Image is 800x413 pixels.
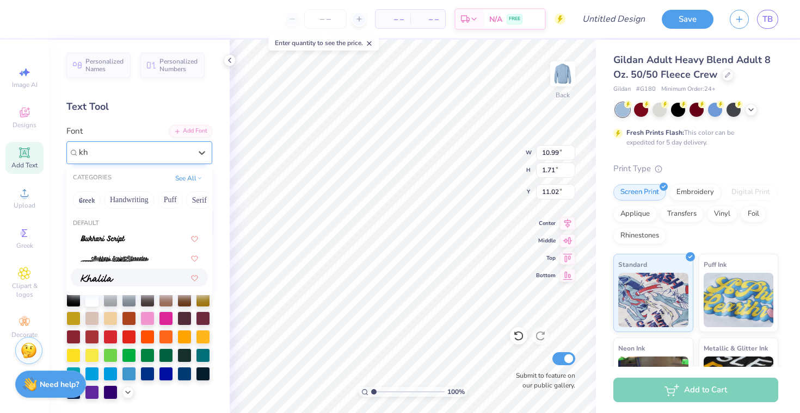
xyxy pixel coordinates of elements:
[14,201,35,210] span: Upload
[85,58,124,73] span: Personalized Names
[12,80,38,89] span: Image AI
[81,235,125,243] img: Bukhari Script
[536,237,556,245] span: Middle
[11,330,38,339] span: Decorate
[552,63,574,85] img: Back
[509,15,520,23] span: FREE
[510,371,575,390] label: Submit to feature on our public gallery.
[40,379,79,390] strong: Need help?
[304,9,347,29] input: – –
[613,85,631,94] span: Gildan
[613,162,778,175] div: Print Type
[613,228,666,244] div: Rhinestones
[757,10,778,29] a: TB
[660,206,704,222] div: Transfers
[66,219,212,228] div: Default
[669,184,721,201] div: Embroidery
[81,255,149,262] img: Bukhari Script Alternates
[269,35,379,51] div: Enter quantity to see the price.
[613,53,771,81] span: Gildan Adult Heavy Blend Adult 8 Oz. 50/50 Fleece Crew
[704,259,727,270] span: Puff Ink
[724,184,777,201] div: Digital Print
[707,206,737,222] div: Vinyl
[636,85,656,94] span: # G180
[16,241,33,250] span: Greek
[618,356,688,411] img: Neon Ink
[618,273,688,327] img: Standard
[66,99,212,114] div: Text Tool
[574,8,654,30] input: Untitled Design
[661,85,716,94] span: Minimum Order: 24 +
[169,125,212,137] div: Add Font
[158,191,183,209] button: Puff
[489,14,502,25] span: N/A
[762,13,773,26] span: TB
[618,342,645,354] span: Neon Ink
[81,274,114,282] img: Khalila
[704,273,774,327] img: Puff Ink
[626,128,684,137] strong: Fresh Prints Flash:
[417,14,439,25] span: – –
[172,173,206,184] button: See All
[73,173,112,183] div: CATEGORIES
[11,161,38,170] span: Add Text
[186,191,213,209] button: Serif
[741,206,766,222] div: Foil
[13,121,36,129] span: Designs
[447,387,465,397] span: 100 %
[626,128,760,147] div: This color can be expedited for 5 day delivery.
[613,206,657,222] div: Applique
[382,14,404,25] span: – –
[5,281,44,299] span: Clipart & logos
[536,272,556,279] span: Bottom
[704,356,774,411] img: Metallic & Glitter Ink
[536,254,556,262] span: Top
[618,259,647,270] span: Standard
[662,10,713,29] button: Save
[104,191,155,209] button: Handwriting
[613,184,666,201] div: Screen Print
[704,342,768,354] span: Metallic & Glitter Ink
[159,58,198,73] span: Personalized Numbers
[556,90,570,100] div: Back
[73,191,101,209] button: Greek
[536,220,556,227] span: Center
[66,125,83,137] label: Font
